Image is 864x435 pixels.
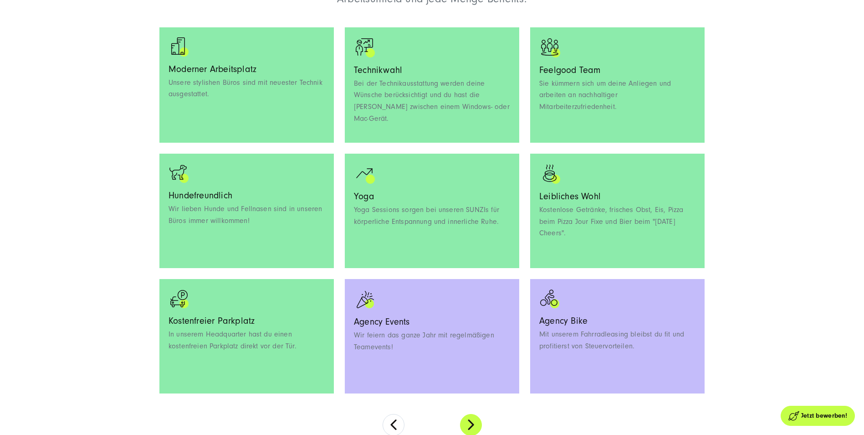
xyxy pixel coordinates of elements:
h3: Kostenfreier Parkplatz [169,316,325,326]
h3: Moderner Arbeitsplatz [169,65,325,74]
a: Jetzt bewerben! [781,406,855,426]
h3: Leibliches Wohl [539,192,695,202]
h3: Agency Events [354,317,510,327]
img: Symbol eines dampfenden Kaffees [539,163,562,186]
p: Kostenlose Getränke, frisches Obst, Eis, Pizza beim Pizza Jour Fixe und Bier beim "[DATE] Cheers". [539,204,695,239]
p: Mit unserem Fahrradleasing bleibst du fit und profitierst von Steuervorteilen. [539,329,695,352]
img: workplace [169,36,190,58]
h3: Technikwahl [354,66,510,75]
img: Ein Symbol einer Konfettitüte [354,288,377,311]
p: Bei der Technikausstattung werden deine Wünsche berücksichtigt und du hast die [PERSON_NAME] zwis... [354,78,510,124]
p: Unsere stylishen Büros sind mit neuester Technik ausgestattet. [169,77,325,100]
img: dog [169,163,190,185]
img: parking [169,288,190,310]
h3: Agency Bike [539,316,695,326]
p: Sie kümmern sich um deine Anliegen und arbeiten an nachhaltiger Mitarbeiterzufriedenheit. [539,78,695,113]
p: In unserem Headquarter hast du einen kostenfreien Parkplatz direkt vor der Tür. [169,329,325,352]
h3: Yoga [354,192,510,202]
h3: Hundefreundlich [169,191,325,201]
img: Symbol welches eine Person zeigt die vor einem Flipchart steht, welches einen positiven Graphen z... [354,36,377,59]
img: Ein positiver Graph als Icon [354,163,377,186]
p: Yoga Sessions sorgen bei unseren SUNZIs für körperliche Entspannung und innerliche Ruhe. [354,204,510,228]
img: bike [539,288,561,310]
p: Wir feiern das ganze Jahr mit regelmäßigen Teamevents! [354,330,510,353]
img: Symbol mit drei Personen die in einem Kreis stehen [539,36,562,59]
h3: Feelgood Team [539,66,695,75]
p: Wir lieben Hunde und Fellnasen sind in unseren Büros immer willkommen! [169,203,325,227]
